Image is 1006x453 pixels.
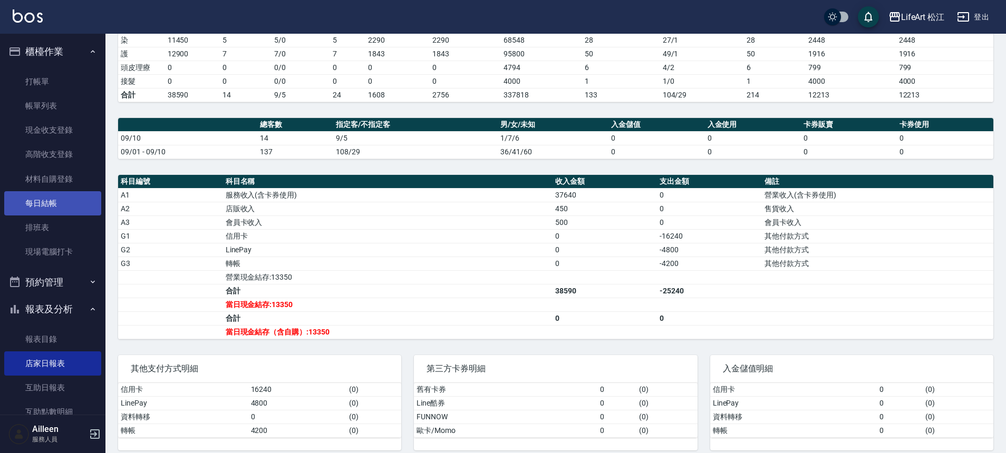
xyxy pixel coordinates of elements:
th: 支出金額 [657,175,762,189]
td: 4 / 2 [660,61,744,74]
table: a dense table [414,383,697,438]
td: 4000 [806,74,896,88]
td: 09/01 - 09/10 [118,145,257,159]
td: G1 [118,229,223,243]
img: Person [8,424,30,445]
td: -25240 [657,284,762,298]
a: 現金收支登錄 [4,118,101,142]
td: 799 [806,61,896,74]
h5: Ailleen [32,424,86,435]
td: LinePay [223,243,553,257]
td: 售貨收入 [762,202,993,215]
td: 0 [705,131,801,145]
td: 其他付款方式 [762,229,993,243]
td: -16240 [657,229,762,243]
td: ( 0 ) [923,396,993,410]
td: 4000 [896,74,993,88]
td: 137 [257,145,333,159]
a: 互助日報表 [4,376,101,400]
button: 登出 [953,7,993,27]
td: 2756 [430,88,501,102]
td: 0 [553,229,657,243]
td: 0 [430,61,501,74]
td: 店販收入 [223,202,553,215]
td: ( 0 ) [346,410,401,424]
td: G2 [118,243,223,257]
td: 0 [877,424,922,437]
th: 男/女/未知 [498,118,608,132]
td: 0 [597,383,637,397]
td: 38590 [165,88,220,102]
td: 5 / 0 [272,33,330,47]
td: 5 [220,33,272,47]
td: -4800 [657,243,762,257]
a: 排班表 [4,215,101,240]
td: 會員卡收入 [762,215,993,229]
td: 2290 [430,33,501,47]
td: 12900 [165,47,220,61]
p: 服務人員 [32,435,86,444]
td: 1 [744,74,806,88]
td: 36/41/60 [498,145,608,159]
td: 0 [877,410,922,424]
button: save [858,6,879,27]
td: 50 [582,47,660,61]
td: 27 / 1 [660,33,744,47]
td: 信用卡 [118,383,248,397]
span: 入金儲值明細 [723,363,981,374]
a: 打帳單 [4,70,101,94]
td: A1 [118,188,223,202]
a: 帳單列表 [4,94,101,118]
td: 0 [165,74,220,88]
td: 108/29 [333,145,498,159]
td: 12213 [896,88,993,102]
td: 7 / 0 [272,47,330,61]
td: 104/29 [660,88,744,102]
img: Logo [13,9,43,23]
a: 報表目錄 [4,327,101,351]
td: 當日現金結存:13350 [223,298,553,311]
td: ( 0 ) [636,410,698,424]
td: 信用卡 [223,229,553,243]
td: 49 / 1 [660,47,744,61]
td: 9/5 [272,88,330,102]
td: 1916 [896,47,993,61]
td: 4800 [248,396,346,410]
button: LifeArt 松江 [884,6,949,28]
th: 卡券販賣 [801,118,897,132]
th: 入金使用 [705,118,801,132]
td: 2290 [365,33,430,47]
td: 0 [553,243,657,257]
td: 7 [220,47,272,61]
td: 1916 [806,47,896,61]
td: 0 [553,311,657,325]
td: 0 [877,383,922,397]
td: 11450 [165,33,220,47]
td: 0 [597,424,637,437]
td: A3 [118,215,223,229]
td: 28 [744,33,806,47]
td: 1/7/6 [498,131,608,145]
th: 卡券使用 [897,118,993,132]
td: FUNNOW [414,410,597,424]
td: 營業現金結存:13350 [223,270,553,284]
td: ( 0 ) [636,396,698,410]
td: A2 [118,202,223,215]
td: ( 0 ) [346,396,401,410]
th: 科目名稱 [223,175,553,189]
td: 4794 [501,61,582,74]
td: 0 [553,257,657,270]
table: a dense table [118,383,401,438]
td: 14 [220,88,272,102]
td: 16240 [248,383,346,397]
table: a dense table [118,118,993,159]
span: 其他支付方式明細 [131,363,389,374]
td: 0 [430,74,501,88]
td: 護 [118,47,165,61]
td: 28 [582,33,660,47]
td: 12213 [806,88,896,102]
td: 133 [582,88,660,102]
a: 現場電腦打卡 [4,240,101,264]
a: 互助點數明細 [4,400,101,424]
th: 指定客/不指定客 [333,118,498,132]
